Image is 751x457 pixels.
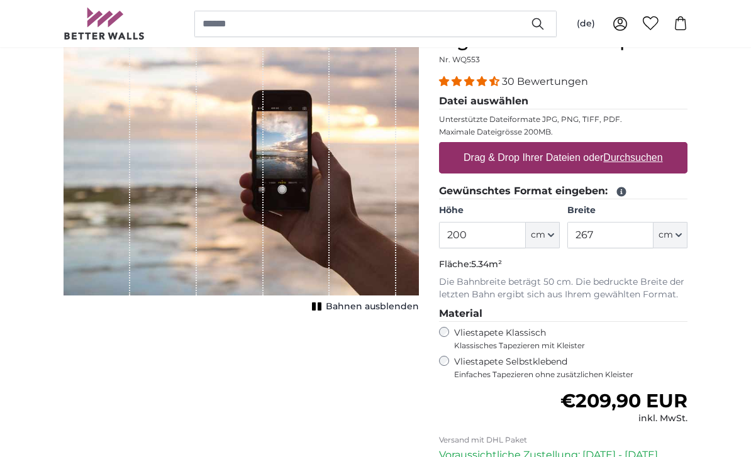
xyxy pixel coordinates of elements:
[64,29,419,316] div: 1 of 1
[604,152,663,163] u: Durchsuchen
[308,298,419,316] button: Bahnen ausblenden
[654,222,687,248] button: cm
[64,8,145,40] img: Betterwalls
[560,389,687,412] span: €209,90 EUR
[439,184,687,199] legend: Gewünschtes Format eingeben:
[567,204,687,217] label: Breite
[502,75,588,87] span: 30 Bewertungen
[439,435,687,445] p: Versand mit DHL Paket
[439,306,687,322] legend: Material
[471,258,502,270] span: 5.34m²
[439,127,687,137] p: Maximale Dateigrösse 200MB.
[439,94,687,109] legend: Datei auswählen
[526,222,560,248] button: cm
[439,258,687,271] p: Fläche:
[439,204,559,217] label: Höhe
[454,341,677,351] span: Klassisches Tapezieren mit Kleister
[439,55,480,64] span: Nr. WQ553
[454,356,687,380] label: Vliestapete Selbstklebend
[326,300,419,313] span: Bahnen ausblenden
[454,327,677,351] label: Vliestapete Klassisch
[439,276,687,301] p: Die Bahnbreite beträgt 50 cm. Die bedruckte Breite der letzten Bahn ergibt sich aus Ihrem gewählt...
[531,229,545,241] span: cm
[659,229,673,241] span: cm
[439,114,687,124] p: Unterstützte Dateiformate JPG, PNG, TIFF, PDF.
[567,13,605,35] button: (de)
[459,145,668,170] label: Drag & Drop Ihrer Dateien oder
[454,370,687,380] span: Einfaches Tapezieren ohne zusätzlichen Kleister
[560,412,687,425] div: inkl. MwSt.
[439,75,502,87] span: 4.33 stars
